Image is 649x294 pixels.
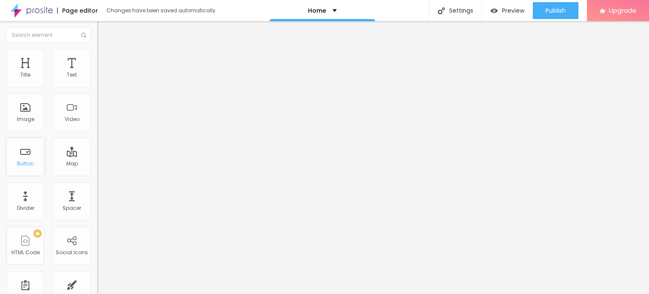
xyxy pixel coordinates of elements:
iframe: Editor [97,21,649,294]
div: Page editor [57,8,98,14]
button: Preview [482,2,533,19]
div: Image [17,116,34,122]
input: Search element [6,27,91,43]
div: Social Icons [56,250,88,256]
div: Button [17,161,34,167]
div: Changes have been saved automatically [106,8,215,13]
div: Title [20,72,30,78]
span: Publish [545,7,566,14]
img: Icone [438,7,445,14]
div: HTML Code [11,250,40,256]
div: Map [66,161,78,167]
div: Divider [17,205,34,211]
div: Spacer [63,205,81,211]
div: Text [67,72,77,78]
img: view-1.svg [491,7,498,14]
button: Publish [533,2,578,19]
span: Upgrade [609,7,636,14]
span: Preview [502,7,524,14]
div: Video [65,116,79,122]
p: Home [308,8,326,14]
img: Icone [81,33,86,38]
